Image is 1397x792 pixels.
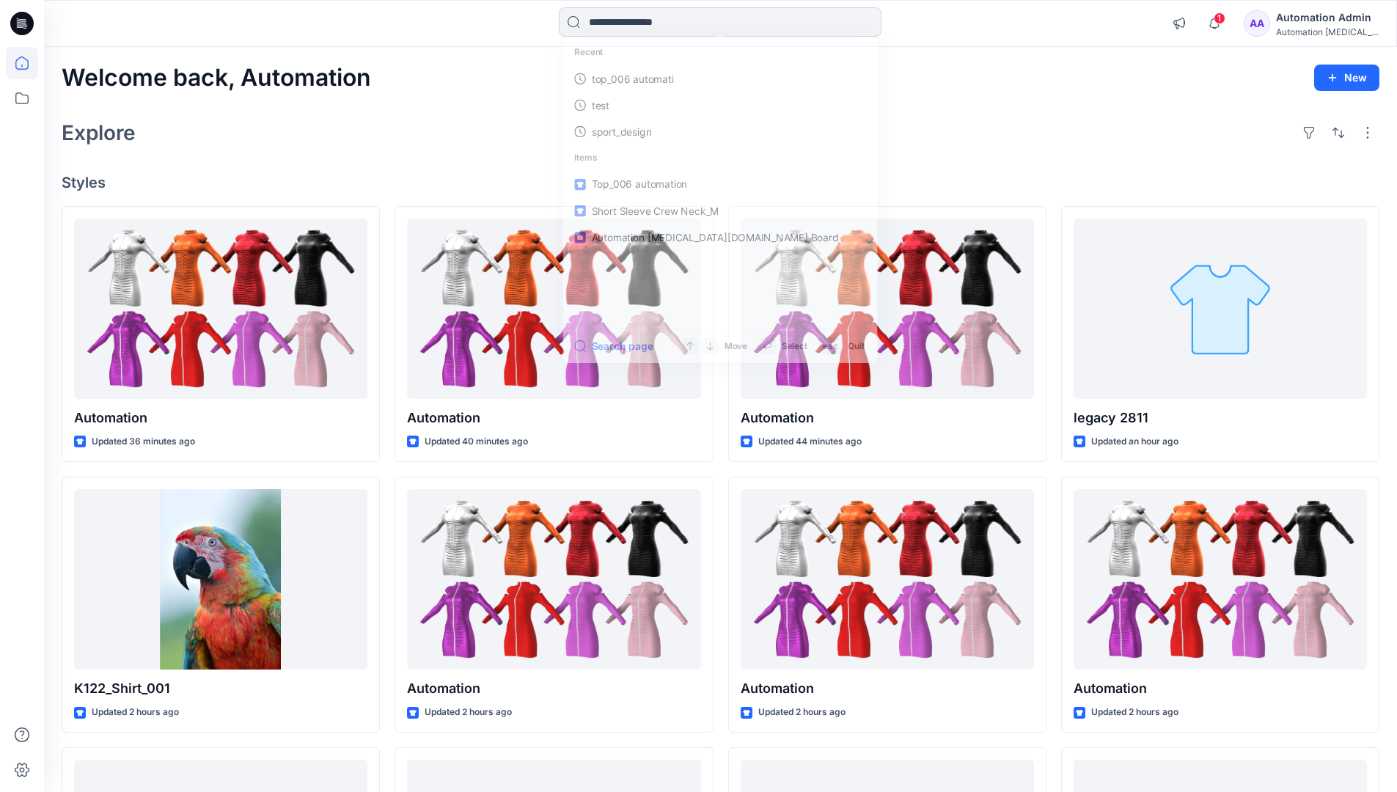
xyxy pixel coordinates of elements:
div: AA [1244,10,1270,37]
p: Quit [848,339,864,353]
a: Short Sleeve Crew Neck_M [566,197,875,224]
span: Short Sleeve Crew Neck_M [592,205,719,217]
p: Automation [407,408,700,428]
p: Items [566,145,875,172]
h2: Welcome back, Automation [62,65,371,92]
a: sport_design [566,119,875,145]
p: Updated 44 minutes ago [758,434,862,450]
p: Automation [74,408,367,428]
div: Automation Admin [1276,9,1379,26]
p: Automation [407,678,700,699]
span: Automation [MEDICAL_DATA][DOMAIN_NAME] Board [592,231,839,243]
p: K122_Shirt_001 [74,678,367,699]
p: Select [782,339,807,353]
a: test [566,92,875,119]
p: legacy 2811 [1074,408,1367,428]
a: Automation [741,489,1034,670]
p: test [592,98,609,112]
p: Updated 2 hours ago [92,705,179,720]
p: Move [725,339,747,353]
p: esc [823,339,837,353]
p: top_006 automati [592,71,674,86]
p: Updated an hour ago [1091,434,1178,450]
p: Updated 36 minutes ago [92,434,195,450]
p: Updated 2 hours ago [1091,705,1178,720]
p: Updated 40 minutes ago [425,434,528,450]
h2: Explore [62,121,136,144]
p: Recent [566,40,875,66]
p: sport_design [592,124,652,139]
span: 1 [1214,12,1225,24]
a: top_006 automati [566,66,875,92]
a: Top_006 automation [566,171,875,197]
p: Automation [1074,678,1367,699]
a: legacy 2811 [1074,219,1367,400]
a: Automation [407,489,700,670]
a: Automation [741,219,1034,400]
p: Updated 2 hours ago [425,705,512,720]
p: Updated 2 hours ago [758,705,846,720]
span: Top_006 automation [592,178,688,191]
h4: Styles [62,174,1379,191]
p: Automation [741,678,1034,699]
a: K122_Shirt_001 [74,489,367,670]
button: New [1314,65,1379,91]
p: Automation [741,408,1034,428]
a: Automation [MEDICAL_DATA][DOMAIN_NAME] Board [566,224,875,250]
button: Search page [574,337,653,354]
a: Automation [74,219,367,400]
a: Automation [407,219,700,400]
a: Automation [1074,489,1367,670]
div: Automation [MEDICAL_DATA]... [1276,26,1379,37]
